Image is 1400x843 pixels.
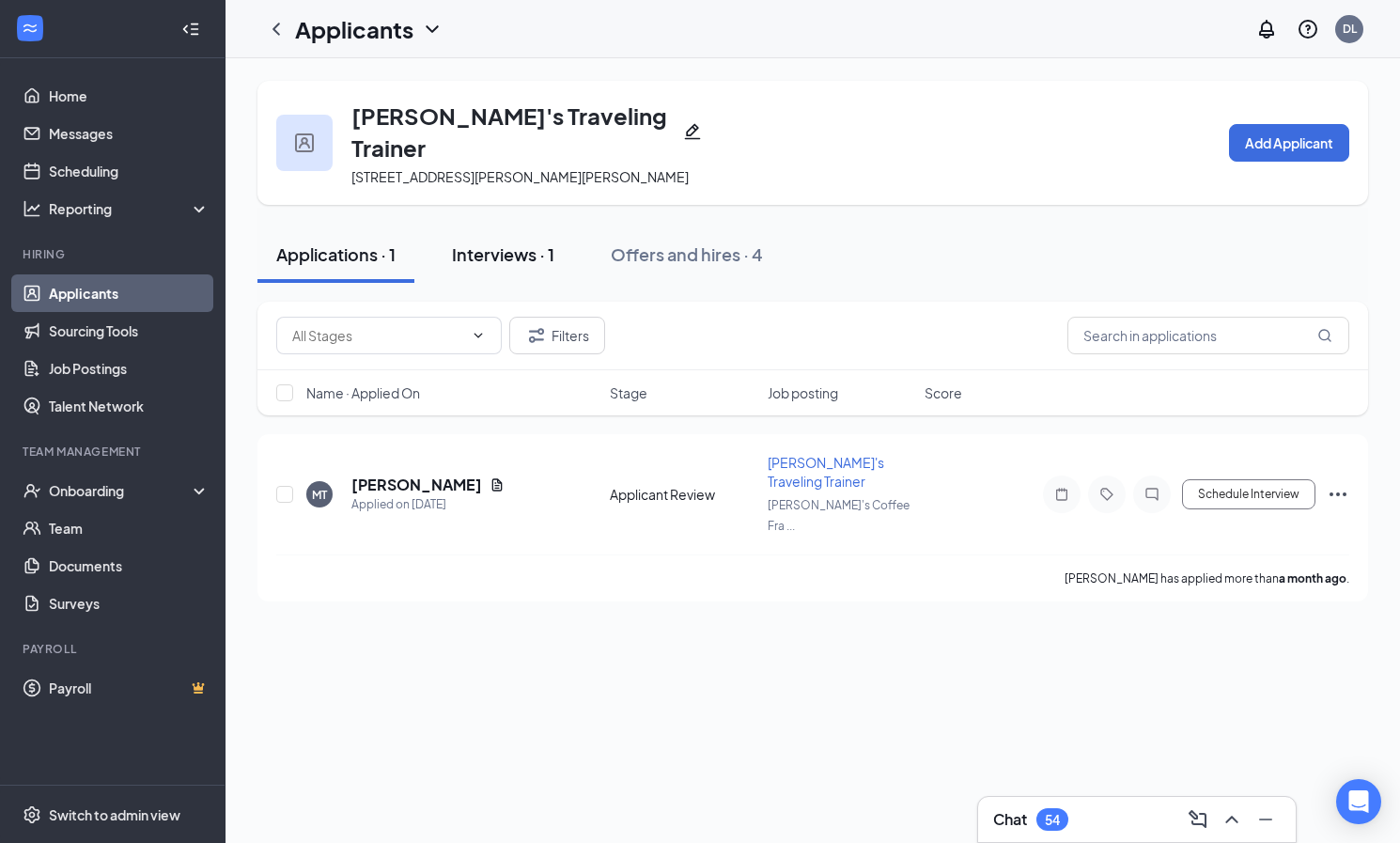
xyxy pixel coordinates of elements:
h5: [PERSON_NAME] [351,475,482,495]
a: Team [49,509,210,547]
svg: ComposeMessage [1187,808,1209,831]
svg: ChevronUp [1221,808,1243,831]
div: Payroll [23,641,206,657]
a: Talent Network [49,387,210,425]
svg: WorkstreamLogo [21,19,39,38]
svg: QuestionInfo [1297,18,1319,40]
div: Team Management [23,444,206,460]
svg: UserCheck [23,481,41,500]
span: [PERSON_NAME]'s Traveling Trainer [768,454,884,490]
a: PayrollCrown [49,669,210,707]
svg: Filter [525,324,548,347]
h3: Chat [993,809,1027,830]
b: a month ago [1279,571,1346,585]
svg: ChatInactive [1141,487,1163,502]
div: Interviews · 1 [452,242,554,266]
svg: Minimize [1254,808,1277,831]
a: Scheduling [49,152,210,190]
div: Onboarding [49,481,194,500]
svg: Pencil [683,122,702,141]
button: Minimize [1251,804,1281,835]
svg: Notifications [1255,18,1278,40]
a: Sourcing Tools [49,312,210,350]
a: Documents [49,547,210,585]
button: Filter Filters [509,317,605,354]
div: Offers and hires · 4 [611,242,763,266]
a: Job Postings [49,350,210,387]
span: Job posting [768,383,838,402]
input: All Stages [292,325,463,346]
svg: Collapse [181,20,200,39]
div: DL [1343,21,1357,37]
div: MT [312,487,327,503]
a: Home [49,77,210,115]
svg: ChevronLeft [265,18,288,40]
svg: MagnifyingGlass [1317,328,1332,343]
div: 54 [1045,812,1060,828]
svg: ChevronDown [471,328,486,343]
svg: Settings [23,805,41,824]
span: [STREET_ADDRESS][PERSON_NAME][PERSON_NAME] [351,168,689,185]
div: Applied on [DATE] [351,495,505,514]
svg: Document [490,477,505,492]
span: Stage [610,383,647,402]
a: Messages [49,115,210,152]
svg: Note [1050,487,1073,502]
a: Applicants [49,274,210,312]
h3: [PERSON_NAME]'s Traveling Trainer [351,100,676,164]
div: Reporting [49,199,210,218]
button: ChevronUp [1217,804,1247,835]
div: Applicant Review [610,485,756,504]
h1: Applicants [295,13,413,45]
svg: Analysis [23,199,41,218]
input: Search in applications [1067,317,1349,354]
p: [PERSON_NAME] has applied more than . [1065,570,1349,586]
a: Surveys [49,585,210,622]
div: Applications · 1 [276,242,396,266]
svg: Ellipses [1327,483,1349,506]
div: Switch to admin view [49,805,180,824]
svg: ChevronDown [421,18,443,40]
span: Score [925,383,962,402]
span: Name · Applied On [306,383,420,402]
img: user icon [295,133,314,152]
div: Open Intercom Messenger [1336,779,1381,824]
div: Hiring [23,246,206,262]
button: ComposeMessage [1183,804,1213,835]
button: Schedule Interview [1182,479,1315,509]
span: [PERSON_NAME]'s Coffee Fra ... [768,498,910,533]
button: Add Applicant [1229,124,1349,162]
svg: Tag [1096,487,1118,502]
